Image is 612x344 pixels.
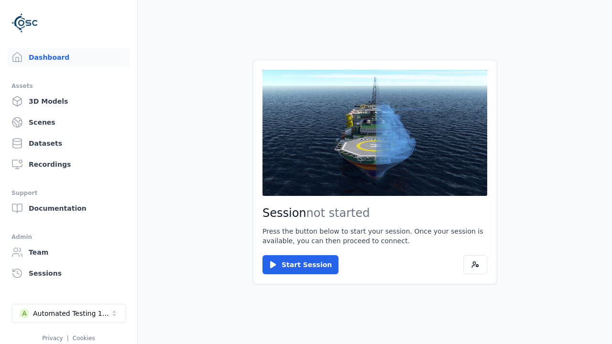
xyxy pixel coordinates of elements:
span: not started [306,206,370,220]
a: Cookies [73,335,95,342]
div: Assets [11,80,126,92]
span: | [67,335,69,342]
div: A [20,309,29,318]
h2: Session [262,205,487,221]
a: Dashboard [8,48,130,67]
a: Recordings [8,155,130,174]
div: Admin [11,231,126,243]
img: Logo [11,10,38,36]
button: Start Session [262,255,339,274]
a: Scenes [8,113,130,132]
a: Team [8,243,130,262]
a: Documentation [8,199,130,218]
a: Privacy [42,335,63,342]
button: Select a workspace [11,304,126,323]
div: Automated Testing 1 - Playwright [33,309,110,318]
p: Press the button below to start your session. Once your session is available, you can then procee... [262,226,487,246]
div: Support [11,187,126,199]
a: 3D Models [8,92,130,111]
a: Datasets [8,134,130,153]
a: Sessions [8,264,130,283]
